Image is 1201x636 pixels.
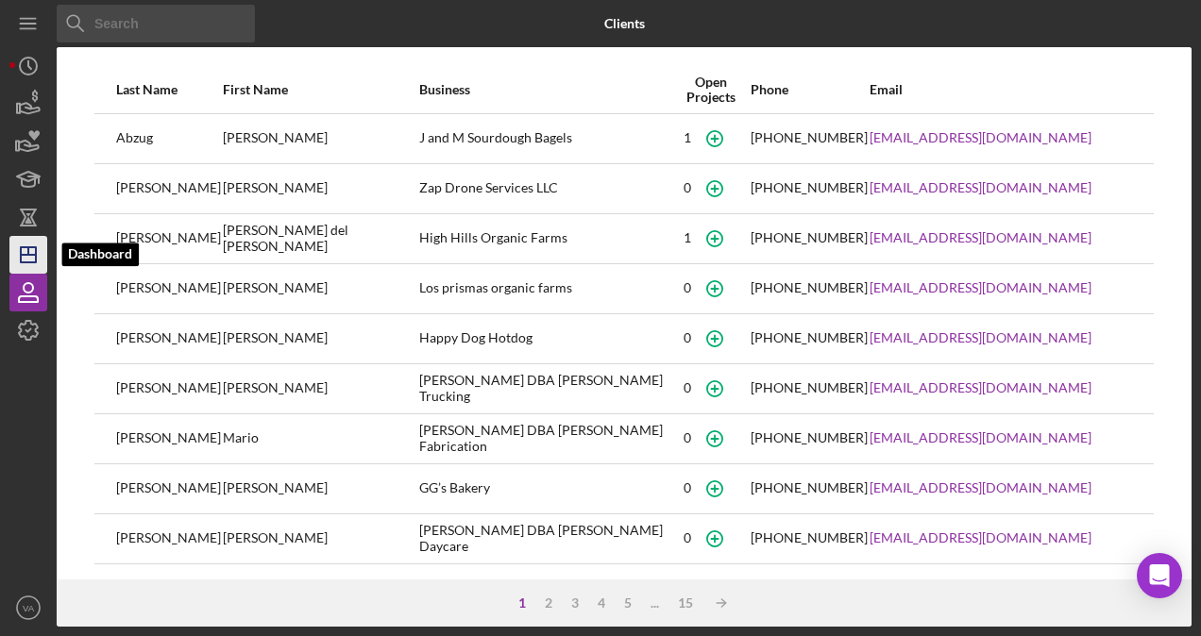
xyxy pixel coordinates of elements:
[751,230,868,245] div: [PHONE_NUMBER]
[223,265,417,312] div: [PERSON_NAME]
[223,415,417,462] div: Mario
[116,165,221,212] div: [PERSON_NAME]
[116,265,221,312] div: [PERSON_NAME]
[751,130,868,145] div: [PHONE_NUMBER]
[870,280,1091,295] a: [EMAIL_ADDRESS][DOMAIN_NAME]
[870,82,1132,97] div: Email
[684,230,691,245] div: 1
[684,480,691,495] div: 0
[562,595,588,611] div: 3
[223,215,417,262] div: [PERSON_NAME] del [PERSON_NAME]
[751,280,868,295] div: [PHONE_NUMBER]
[116,465,221,512] div: [PERSON_NAME]
[870,380,1091,395] a: [EMAIL_ADDRESS][DOMAIN_NAME]
[419,465,671,512] div: GG’s Bakery
[223,82,417,97] div: First Name
[223,515,417,562] div: [PERSON_NAME]
[57,5,255,42] input: Search
[684,430,691,445] div: 0
[419,515,671,562] div: [PERSON_NAME] DBA [PERSON_NAME] Daycare
[535,595,562,611] div: 2
[419,565,671,612] div: Galaxy Party Supply
[223,365,417,412] div: [PERSON_NAME]
[684,530,691,545] div: 0
[870,480,1091,495] a: [EMAIL_ADDRESS][DOMAIN_NAME]
[419,165,671,212] div: Zap Drone Services LLC
[223,565,417,612] div: [PERSON_NAME]
[604,16,645,31] b: Clients
[684,280,691,295] div: 0
[509,595,535,611] div: 1
[223,315,417,362] div: [PERSON_NAME]
[223,165,417,212] div: [PERSON_NAME]
[684,130,691,145] div: 1
[588,595,615,611] div: 4
[223,115,417,162] div: [PERSON_NAME]
[615,595,641,611] div: 5
[870,130,1091,145] a: [EMAIL_ADDRESS][DOMAIN_NAME]
[223,465,417,512] div: [PERSON_NAME]
[419,415,671,462] div: [PERSON_NAME] DBA [PERSON_NAME] Fabrication
[116,115,221,162] div: Abzug
[684,180,691,195] div: 0
[751,82,868,97] div: Phone
[684,330,691,345] div: 0
[870,330,1091,345] a: [EMAIL_ADDRESS][DOMAIN_NAME]
[751,480,868,495] div: [PHONE_NUMBER]
[419,82,671,97] div: Business
[116,515,221,562] div: [PERSON_NAME]
[116,82,221,97] div: Last Name
[116,215,221,262] div: [PERSON_NAME]
[668,595,702,611] div: 15
[419,365,671,412] div: [PERSON_NAME] DBA [PERSON_NAME] Trucking
[23,603,35,613] text: VA
[870,180,1091,195] a: [EMAIL_ADDRESS][DOMAIN_NAME]
[1137,553,1182,598] div: Open Intercom Messenger
[684,380,691,395] div: 0
[751,530,868,545] div: [PHONE_NUMBER]
[419,215,671,262] div: High Hills Organic Farms
[751,330,868,345] div: [PHONE_NUMBER]
[116,315,221,362] div: [PERSON_NAME]
[419,315,671,362] div: Happy Dog Hotdog
[751,430,868,445] div: [PHONE_NUMBER]
[673,75,749,105] div: Open Projects
[870,430,1091,445] a: [EMAIL_ADDRESS][DOMAIN_NAME]
[751,180,868,195] div: [PHONE_NUMBER]
[116,565,221,612] div: [PERSON_NAME]
[116,415,221,462] div: [PERSON_NAME]
[419,265,671,312] div: Los prismas organic farms
[751,380,868,395] div: [PHONE_NUMBER]
[870,230,1091,245] a: [EMAIL_ADDRESS][DOMAIN_NAME]
[419,115,671,162] div: J and M Sourdough Bagels
[870,530,1091,545] a: [EMAIL_ADDRESS][DOMAIN_NAME]
[9,589,47,627] button: VA
[641,595,668,611] div: ...
[116,365,221,412] div: [PERSON_NAME]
